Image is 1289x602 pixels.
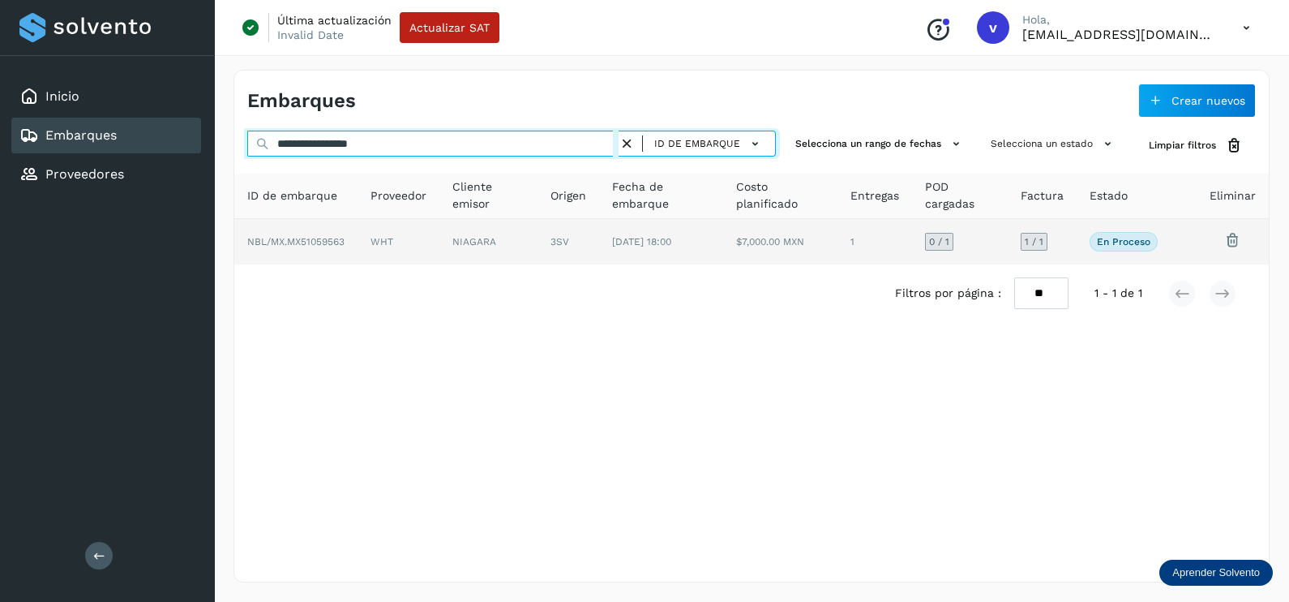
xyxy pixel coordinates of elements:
span: NBL/MX.MX51059563 [247,236,345,247]
span: [DATE] 18:00 [612,236,671,247]
span: Entregas [850,187,899,204]
td: WHT [358,219,439,264]
span: 1 / 1 [1025,237,1043,247]
p: Última actualización [277,13,392,28]
span: Estado [1090,187,1128,204]
span: 1 - 1 de 1 [1094,285,1142,302]
td: $7,000.00 MXN [723,219,837,264]
td: 3SV [537,219,599,264]
p: Hola, [1022,13,1217,27]
button: ID de embarque [649,132,769,156]
span: Costo planificado [736,178,824,213]
button: Crear nuevos [1138,84,1256,118]
span: Eliminar [1210,187,1256,204]
div: Proveedores [11,157,201,192]
span: Origen [550,187,586,204]
button: Selecciona un rango de fechas [789,131,971,157]
div: Aprender Solvento [1159,560,1273,586]
p: vaymartinez@niagarawater.com [1022,27,1217,42]
div: Inicio [11,79,201,114]
span: 0 / 1 [929,237,949,247]
p: Invalid Date [277,28,344,42]
span: Actualizar SAT [409,22,490,33]
span: ID de embarque [247,187,337,204]
span: Factura [1021,187,1064,204]
span: Cliente emisor [452,178,525,213]
a: Inicio [45,88,79,104]
span: ID de embarque [654,136,740,151]
td: NIAGARA [439,219,537,264]
p: En proceso [1097,236,1150,247]
button: Selecciona un estado [984,131,1123,157]
p: Aprender Solvento [1172,566,1260,579]
span: POD cargadas [925,178,996,213]
a: Embarques [45,127,117,143]
td: 1 [837,219,912,264]
button: Actualizar SAT [400,12,499,43]
span: Fecha de embarque [612,178,710,213]
a: Proveedores [45,166,124,182]
span: Limpiar filtros [1149,138,1216,153]
div: Embarques [11,118,201,153]
button: Limpiar filtros [1136,131,1256,161]
h4: Embarques [247,89,356,113]
span: Crear nuevos [1171,95,1245,106]
span: Filtros por página : [895,285,1001,302]
span: Proveedor [370,187,426,204]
